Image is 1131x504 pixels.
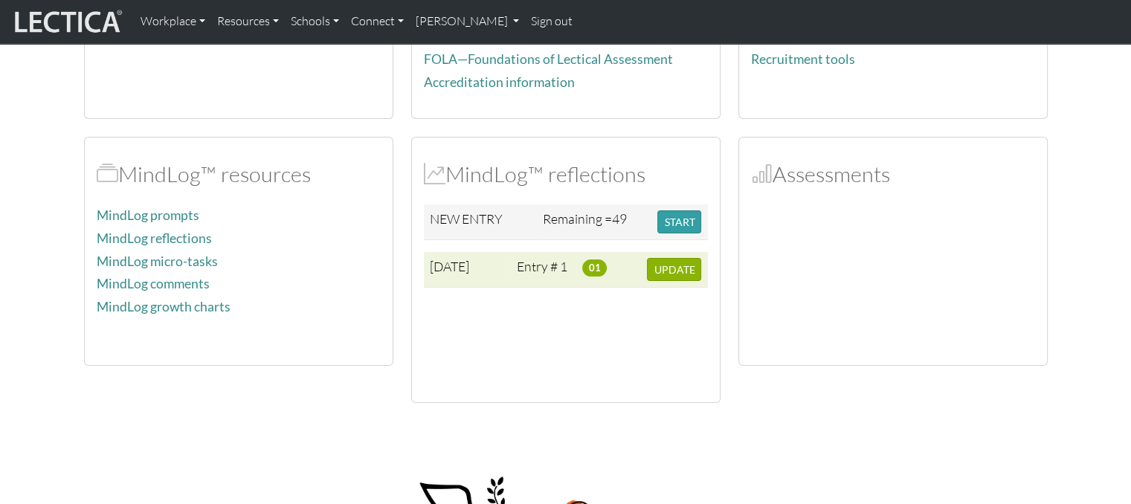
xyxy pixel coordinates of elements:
[97,253,218,269] a: MindLog micro-tasks
[97,299,231,314] a: MindLog growth charts
[345,6,410,37] a: Connect
[285,6,345,37] a: Schools
[424,51,673,67] a: FOLA—Foundations of Lectical Assessment
[211,6,285,37] a: Resources
[424,161,445,187] span: MindLog
[135,6,211,37] a: Workplace
[424,161,708,187] h2: MindLog™ reflections
[11,7,123,36] img: lecticalive
[97,161,381,187] h2: MindLog™ resources
[537,204,651,240] td: Remaining =
[751,161,773,187] span: Assessments
[525,6,579,37] a: Sign out
[657,210,701,233] button: START
[751,51,855,67] a: Recruitment tools
[97,276,210,291] a: MindLog comments
[751,161,1035,187] h2: Assessments
[424,204,538,240] td: NEW ENTRY
[510,252,576,288] td: Entry # 1
[410,6,525,37] a: [PERSON_NAME]
[654,263,695,276] span: UPDATE
[97,230,212,246] a: MindLog reflections
[424,74,575,90] a: Accreditation information
[97,29,185,45] a: Newsletter List
[97,161,118,187] span: MindLog™ resources
[582,259,607,276] span: 01
[647,258,701,281] button: UPDATE
[97,207,199,223] a: MindLog prompts
[612,210,627,227] span: 49
[424,29,649,45] a: LAP-1—Lectical Assessment in Practice
[430,258,469,274] span: [DATE]
[751,29,873,45] a: Lectical Assessments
